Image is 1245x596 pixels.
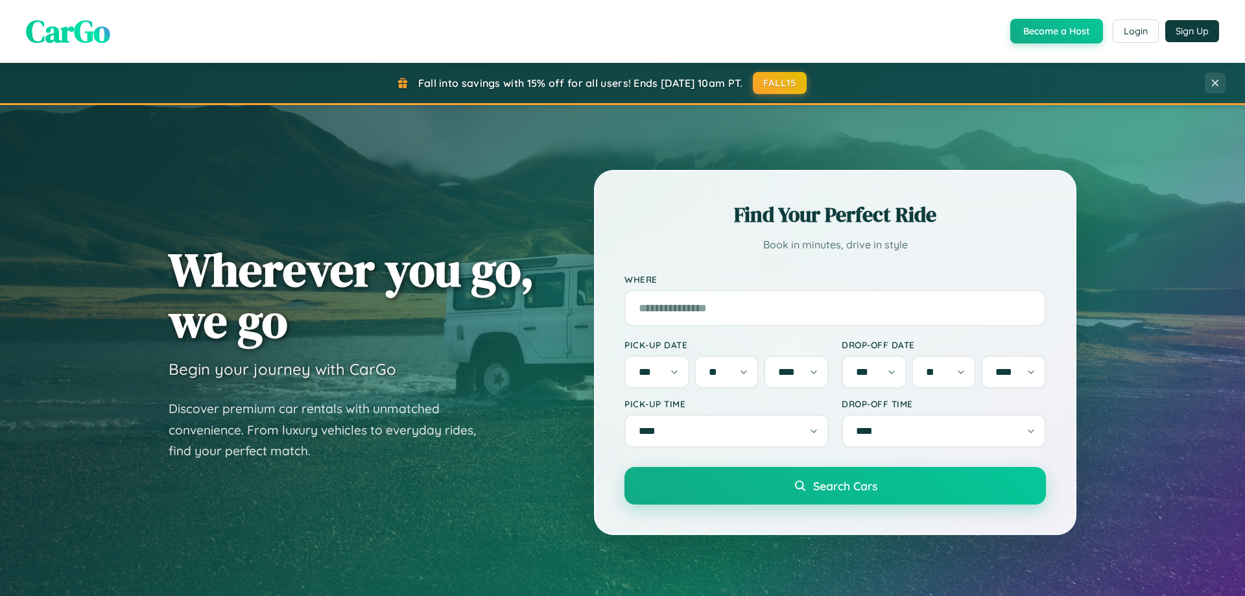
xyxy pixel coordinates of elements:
button: Login [1113,19,1159,43]
button: Search Cars [624,467,1046,505]
label: Drop-off Time [842,398,1046,409]
label: Drop-off Date [842,339,1046,350]
button: FALL15 [753,72,807,94]
span: Search Cars [813,479,877,493]
button: Become a Host [1010,19,1103,43]
p: Discover premium car rentals with unmatched convenience. From luxury vehicles to everyday rides, ... [169,398,493,462]
h1: Wherever you go, we go [169,244,534,346]
h3: Begin your journey with CarGo [169,359,396,379]
span: Fall into savings with 15% off for all users! Ends [DATE] 10am PT. [418,77,743,89]
h2: Find Your Perfect Ride [624,200,1046,229]
span: CarGo [26,10,110,53]
button: Sign Up [1165,20,1219,42]
p: Book in minutes, drive in style [624,235,1046,254]
label: Pick-up Date [624,339,829,350]
label: Where [624,274,1046,285]
label: Pick-up Time [624,398,829,409]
